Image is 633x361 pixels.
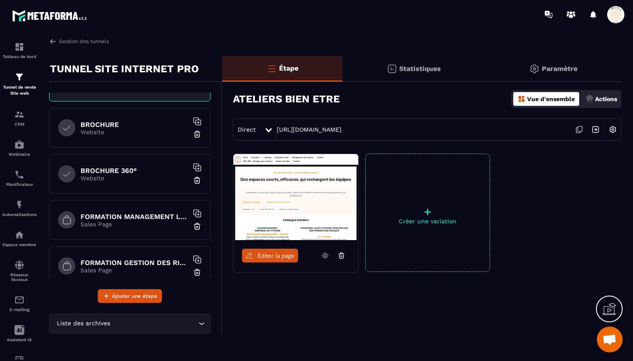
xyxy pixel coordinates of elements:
p: Website [81,175,188,182]
img: scheduler [14,170,25,180]
p: Assistant IA [2,337,37,342]
h6: FORMATION GESTION DES RISQUES EN SANTE [81,259,188,267]
p: Automatisations [2,212,37,217]
p: Statistiques [399,65,441,73]
span: Ajouter une étape [112,292,157,300]
div: Search for option [49,314,211,333]
span: Éditer la page [258,253,295,259]
img: logo [12,8,90,24]
img: setting-gr.5f69749f.svg [529,64,540,74]
a: automationsautomationsAutomatisations [2,193,37,223]
img: trash [193,222,202,231]
p: Réseaux Sociaux [2,272,37,282]
a: [URL][DOMAIN_NAME] [277,126,341,133]
p: TUNNEL SITE INTERNET PRO [50,60,199,77]
a: formationformationCRM [2,103,37,133]
p: Website [81,129,188,136]
p: E-mailing [2,307,37,312]
img: image [233,154,358,240]
button: Ajouter une étape [98,289,162,303]
p: Tunnel de vente Site web [2,84,37,96]
a: formationformationTableau de bord [2,35,37,65]
a: automationsautomationsEspace membre [2,223,37,253]
img: trash [193,130,202,139]
img: trash [193,268,202,277]
p: CRM [2,122,37,127]
p: Espace membre [2,242,37,247]
img: stats.20deebd0.svg [387,64,397,74]
a: Assistant IA [2,318,37,349]
a: social-networksocial-networkRéseaux Sociaux [2,253,37,288]
img: formation [14,72,25,82]
img: social-network [14,260,25,270]
p: Actions [595,96,617,102]
span: Direct [238,126,256,133]
input: Search for option [112,319,196,328]
img: formation [14,109,25,120]
p: Sales Page [81,267,188,274]
a: Gestion des tunnels [49,37,109,45]
p: Tableau de bord [2,54,37,59]
a: Éditer la page [242,249,298,262]
img: email [14,295,25,305]
img: automations [14,200,25,210]
img: automations [14,230,25,240]
img: trash [193,176,202,185]
p: Planificateur [2,182,37,187]
a: schedulerschedulerPlanificateur [2,163,37,193]
a: automationsautomationsWebinaire [2,133,37,163]
img: dashboard-orange.40269519.svg [518,95,525,103]
p: Sales Page [81,221,188,228]
p: Vue d'ensemble [527,96,575,102]
img: bars-o.4a397970.svg [267,63,277,74]
h6: BROCHURE 360° [81,167,188,175]
img: arrow-next.bcc2205e.svg [587,121,604,138]
img: setting-w.858f3a88.svg [605,121,621,138]
img: arrow [49,37,57,45]
a: formationformationTunnel de vente Site web [2,65,37,103]
span: Liste des archives [55,319,112,328]
p: + [366,206,490,218]
p: Créer une variation [366,218,490,225]
p: Paramètre [542,65,577,73]
img: formation [14,42,25,52]
a: emailemailE-mailing [2,288,37,318]
h3: ATELIERS BIEN ETRE [233,93,340,105]
p: Étape [279,64,298,72]
img: actions.d6e523a2.png [586,95,593,103]
img: automations [14,139,25,150]
h6: BROCHURE [81,120,188,129]
h6: FORMATION MANAGEMENT LEADERSHIP [81,213,188,221]
p: Webinaire [2,152,37,157]
div: Ouvrir le chat [597,327,623,352]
